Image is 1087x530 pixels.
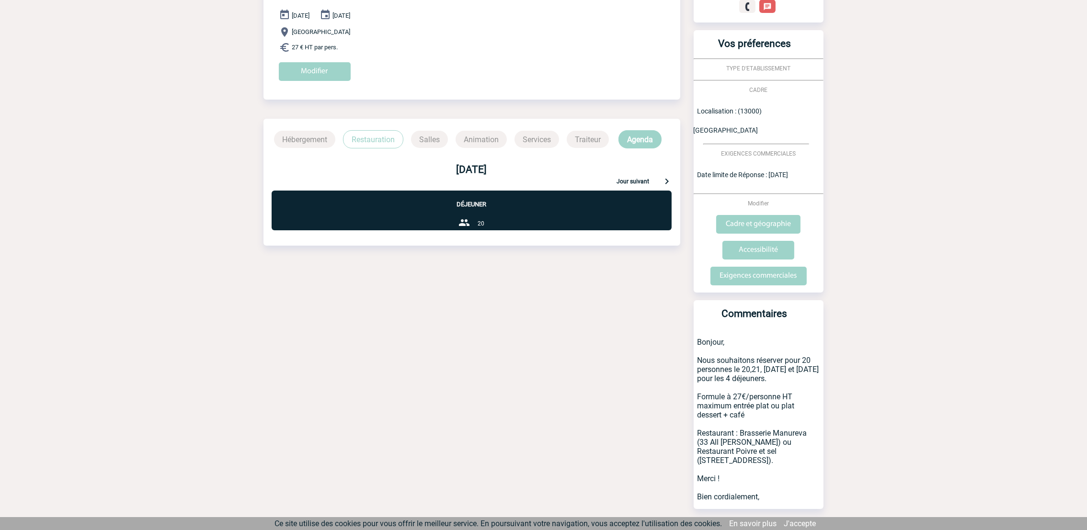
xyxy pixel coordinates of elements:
[748,200,769,207] span: Modifier
[710,267,807,285] input: Exigences commerciales
[721,150,796,157] span: EXIGENCES COMMERCIALES
[661,175,673,187] img: keyboard-arrow-right-24-px.png
[456,131,507,148] p: Animation
[694,328,824,509] p: Bonjour, Nous souhaitons réserver pour 20 personnes le 20,21, [DATE] et [DATE] pour les 4 déjeune...
[716,215,801,234] input: Cadre et géographie
[292,12,310,19] span: [DATE]
[743,2,752,11] img: fixe.png
[275,519,722,528] span: Ce site utilise des cookies pour vous offrir le meilleur service. En poursuivant votre navigation...
[478,220,484,227] span: 20
[698,308,812,328] h3: Commentaires
[784,519,816,528] a: J'accepte
[763,2,772,11] img: chat-24-px-w.png
[333,12,351,19] span: [DATE]
[698,38,812,58] h3: Vos préferences
[698,171,789,179] span: Date limite de Réponse : [DATE]
[618,130,662,148] p: Agenda
[411,131,448,148] p: Salles
[457,164,487,175] b: [DATE]
[272,191,672,208] p: Déjeuner
[515,131,559,148] p: Services
[617,178,650,187] p: Jour suivant
[694,107,762,134] span: Localisation : (13000) [GEOGRAPHIC_DATA]
[749,87,767,93] span: CADRE
[343,130,403,148] p: Restauration
[292,29,351,36] span: [GEOGRAPHIC_DATA]
[726,65,790,72] span: TYPE D'ETABLISSEMENT
[279,62,351,81] input: Modifier
[274,131,335,148] p: Hébergement
[292,44,338,51] span: 27 € HT par pers.
[730,519,777,528] a: En savoir plus
[458,217,470,228] img: group-24-px-b.png
[722,241,794,259] input: Accessibilité
[567,131,609,148] p: Traiteur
